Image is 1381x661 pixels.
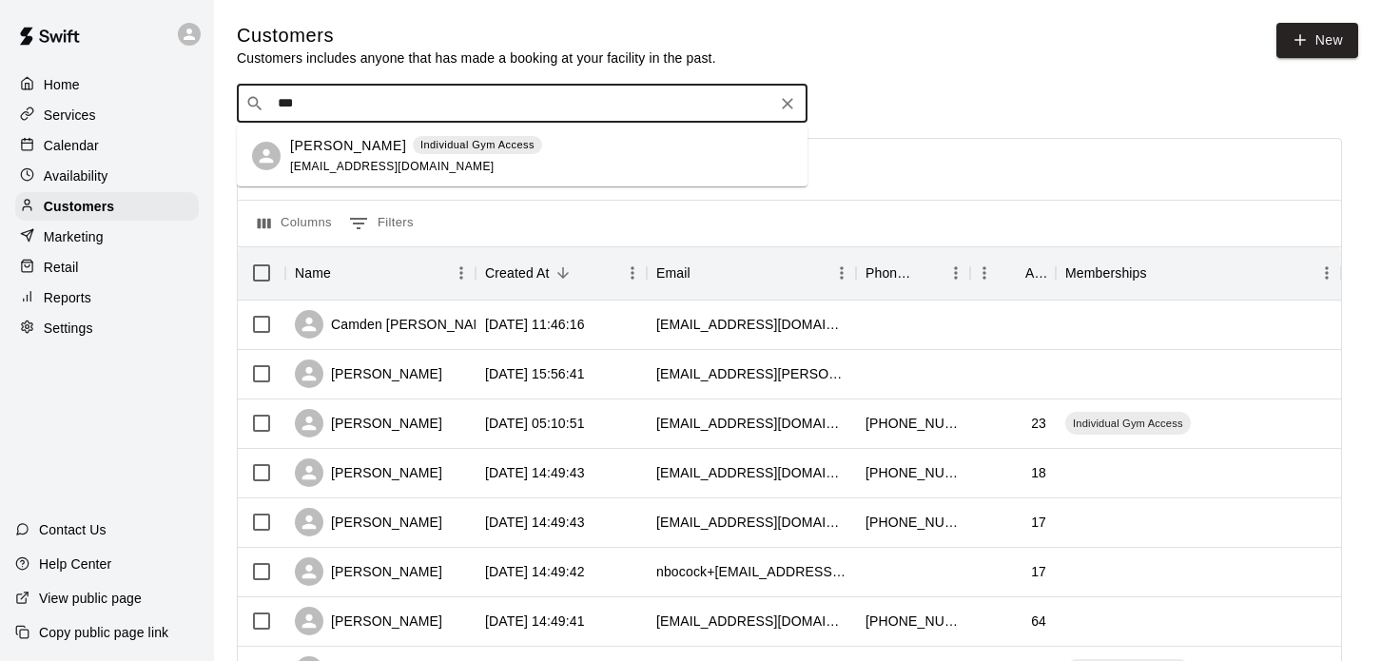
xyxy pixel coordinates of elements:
div: 2025-08-21 14:49:43 [485,463,585,482]
div: zaneblawson@gmail.com [656,463,846,482]
p: Home [44,75,80,94]
div: Camden [PERSON_NAME] [295,310,497,339]
div: robinleonard@cox.net [656,364,846,383]
div: Created At [476,246,647,300]
div: +15405411900 [866,612,961,631]
div: Phone Number [866,246,915,300]
a: Marketing [15,223,199,251]
button: Menu [1313,259,1341,287]
button: Menu [618,259,647,287]
a: Customers [15,192,199,221]
a: Reports [15,283,199,312]
p: Individual Gym Access [420,137,535,153]
p: Customers includes anyone that has made a booking at your facility in the past. [237,49,716,68]
button: Sort [999,260,1025,286]
div: Age [970,246,1056,300]
div: Phone Number [856,246,970,300]
a: Home [15,70,199,99]
p: Services [44,106,96,125]
p: Reports [44,288,91,307]
p: Retail [44,258,79,277]
button: Sort [331,260,358,286]
a: Settings [15,314,199,342]
div: camdenfreeland1@icloud.com [656,315,846,334]
span: Individual Gym Access [1065,416,1191,431]
p: Copy public page link [39,623,168,642]
button: Sort [1147,260,1174,286]
div: 17 [1031,513,1046,532]
a: Calendar [15,131,199,160]
div: hathawaymc1209+child674cc754d08fd8.17155387@gmail.com [656,513,846,532]
div: 2025-08-21 14:49:42 [485,562,585,581]
div: 2025-08-31 15:56:41 [485,364,585,383]
div: Search customers by name or email [237,85,807,123]
div: [PERSON_NAME] [295,360,442,388]
p: Customers [44,197,114,216]
span: [EMAIL_ADDRESS][DOMAIN_NAME] [290,160,495,173]
div: [PERSON_NAME] [295,458,442,487]
button: Show filters [344,208,418,239]
div: [PERSON_NAME] [295,607,442,635]
a: New [1276,23,1358,58]
button: Sort [550,260,576,286]
div: smlegodluvsu@aol.com [656,612,846,631]
a: Retail [15,253,199,282]
a: Availability [15,162,199,190]
button: Menu [447,259,476,287]
div: 23 [1031,414,1046,433]
button: Menu [942,259,970,287]
button: Select columns [253,208,337,239]
div: Individual Gym Access [1065,412,1191,435]
div: +15407626000 [866,463,961,482]
div: [PERSON_NAME] [295,508,442,536]
p: [PERSON_NAME] [290,136,406,156]
div: +15405198332 [866,414,961,433]
button: Sort [915,260,942,286]
div: 64 [1031,612,1046,631]
div: Amari Whittaker [252,142,281,170]
p: Help Center [39,554,111,574]
div: Created At [485,246,550,300]
div: +15402007112 [866,513,961,532]
div: Memberships [1056,246,1341,300]
div: Email [656,246,690,300]
div: Name [285,246,476,300]
a: Services [15,101,199,129]
div: 17 [1031,562,1046,581]
button: Menu [970,259,999,287]
div: Memberships [1065,246,1147,300]
p: Marketing [44,227,104,246]
h5: Customers [237,23,716,49]
div: Age [1025,246,1046,300]
div: nbocock+child652462651360b9.01040371@yahoo.com [656,562,846,581]
p: Settings [44,319,93,338]
p: Calendar [44,136,99,155]
div: 2025-08-21 14:49:43 [485,513,585,532]
button: Sort [690,260,717,286]
div: [PERSON_NAME] [295,557,442,586]
p: View public page [39,589,142,608]
div: Name [295,246,331,300]
button: Menu [827,259,856,287]
div: 18 [1031,463,1046,482]
div: [PERSON_NAME] [295,409,442,437]
div: 2025-08-21 14:49:41 [485,612,585,631]
div: 2025-09-14 11:46:16 [485,315,585,334]
div: Email [647,246,856,300]
div: kalebcrawford645@gmail.com [656,414,846,433]
p: Contact Us [39,520,107,539]
button: Clear [774,90,801,117]
div: 2025-08-29 05:10:51 [485,414,585,433]
p: Availability [44,166,108,185]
